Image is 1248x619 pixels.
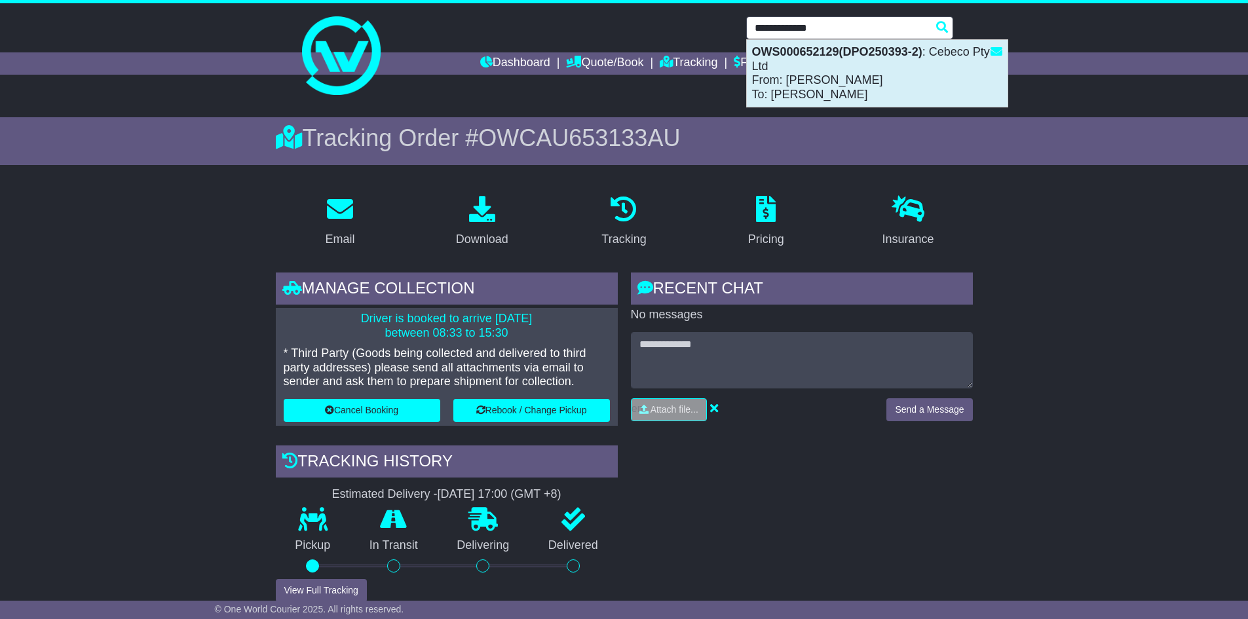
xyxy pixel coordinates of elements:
[276,272,618,308] div: Manage collection
[276,487,618,502] div: Estimated Delivery -
[734,52,793,75] a: Financials
[631,272,973,308] div: RECENT CHAT
[566,52,643,75] a: Quote/Book
[350,538,438,553] p: In Transit
[316,191,363,253] a: Email
[276,124,973,152] div: Tracking Order #
[447,191,517,253] a: Download
[276,579,367,602] button: View Full Tracking
[284,399,440,422] button: Cancel Booking
[748,231,784,248] div: Pricing
[453,399,610,422] button: Rebook / Change Pickup
[874,191,943,253] a: Insurance
[438,538,529,553] p: Delivering
[752,45,922,58] strong: OWS000652129(DPO250393-2)
[740,191,793,253] a: Pricing
[276,445,618,481] div: Tracking history
[276,538,350,553] p: Pickup
[284,312,610,340] p: Driver is booked to arrive [DATE] between 08:33 to 15:30
[882,231,934,248] div: Insurance
[325,231,354,248] div: Email
[631,308,973,322] p: No messages
[529,538,618,553] p: Delivered
[593,191,654,253] a: Tracking
[284,347,610,389] p: * Third Party (Goods being collected and delivered to third party addresses) please send all atta...
[660,52,717,75] a: Tracking
[478,124,680,151] span: OWCAU653133AU
[480,52,550,75] a: Dashboard
[886,398,972,421] button: Send a Message
[456,231,508,248] div: Download
[601,231,646,248] div: Tracking
[215,604,404,614] span: © One World Courier 2025. All rights reserved.
[438,487,561,502] div: [DATE] 17:00 (GMT +8)
[747,40,1008,107] div: : Cebeco Pty Ltd From: [PERSON_NAME] To: [PERSON_NAME]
